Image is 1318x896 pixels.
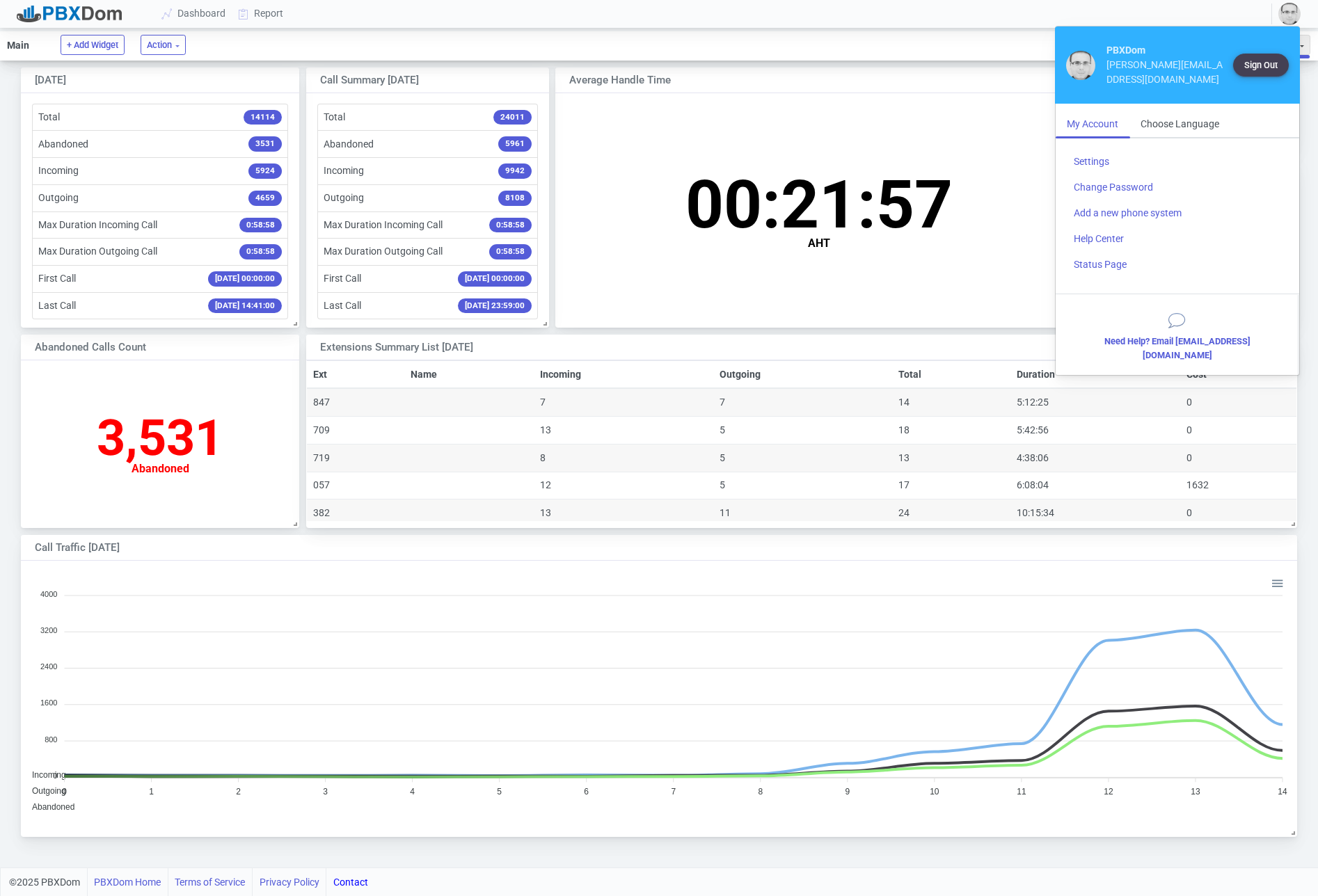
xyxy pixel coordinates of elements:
td: 4:38:06 [1010,444,1180,472]
a: Status Page [1063,252,1292,278]
span: 3,531 [97,408,223,467]
td: 6:08:04 [1010,472,1180,499]
li: Incoming [317,157,538,185]
div: ©2025 PBXDom [9,868,368,896]
li: First Call [317,265,538,293]
div: Menu [1271,575,1283,587]
li: Max Duration Outgoing Call [32,238,288,266]
a: Add a new phone system [1063,200,1292,226]
tspan: 4 [410,787,415,797]
li: Max Duration Incoming Call [317,211,538,239]
th: Outgoing [713,360,892,388]
tspan: 2 [236,787,241,797]
span: [DATE] 00:00:00 [208,271,282,287]
li: Abandoned [317,130,538,158]
tspan: 1600 [40,698,57,707]
td: 0 [1180,444,1296,472]
span: 14114 [244,110,282,125]
li: Incoming [32,157,288,185]
li: First Call [32,265,288,293]
tspan: 1 [149,787,154,797]
div: [PERSON_NAME][EMAIL_ADDRESS][DOMAIN_NAME] [1106,58,1226,87]
a: PBXDom Home [94,868,161,896]
span: 5924 [248,163,282,179]
td: 5 [713,417,892,445]
td: 847 [307,388,404,416]
th: Total [892,360,1010,388]
td: 13 [534,417,713,445]
span: 0:58:58 [489,244,532,259]
span: 24011 [493,110,532,125]
td: 13 [534,499,713,527]
td: 8 [534,444,713,472]
tspan: 14 [1278,787,1287,797]
td: 1632 [1180,472,1296,499]
td: 13 [892,444,1010,472]
tspan: 0 [53,771,57,780]
tspan: 4000 [40,589,57,598]
td: 18 [892,417,1010,445]
img: 59815a3c8890a36c254578057cc7be37 [1278,3,1301,25]
td: 5 [713,472,892,499]
td: 7 [713,388,892,416]
div: [DATE] [35,72,260,88]
li: Last Call [32,292,288,320]
span: [DATE] 00:00:00 [458,271,532,287]
tspan: 9 [845,787,850,797]
tspan: 5 [497,787,502,797]
tspan: 0 [62,787,67,797]
span: 0:58:58 [489,218,532,233]
td: 11 [713,499,892,527]
th: Name [404,360,534,388]
div: Choose Language [1129,111,1230,137]
td: 709 [307,417,404,445]
td: 382 [307,499,404,527]
tspan: 8 [758,787,763,797]
li: Max Duration Outgoing Call [317,238,538,266]
li: Outgoing [32,184,288,212]
td: 5:12:25 [1010,388,1180,416]
td: 057 [307,472,404,499]
th: Duration [1010,360,1180,388]
li: Last Call [317,292,538,320]
th: Ext [307,360,404,388]
li: Abandoned [32,130,288,158]
span: Abandoned [32,802,74,812]
a: Dashboard [156,1,232,26]
a: Change Password [1063,175,1292,200]
span: 4659 [248,191,282,206]
tspan: 6 [584,787,589,797]
td: 14 [892,388,1010,416]
td: 0 [1180,388,1296,416]
div: Call Traffic [DATE] [35,540,1159,556]
span: [DATE] 14:41:00 [208,298,282,314]
button: Need Help? Email [EMAIL_ADDRESS][DOMAIN_NAME] [1063,303,1290,367]
a: Privacy Policy [260,868,319,896]
div: Abandoned Calls Count [35,339,260,355]
tspan: 800 [45,735,57,743]
td: 5:42:56 [1010,417,1180,445]
div: AHT [685,238,953,249]
tspan: 11 [1017,787,1026,797]
div: My Account [1056,111,1129,137]
div: Call Summary [DATE] [320,72,514,88]
a: Report [232,1,290,26]
span: 3531 [248,136,282,152]
li: Total [317,104,538,131]
li: Total [32,104,288,131]
button: + Add Widget [61,35,125,55]
tspan: 2400 [40,662,57,671]
li: Max Duration Incoming Call [32,211,288,239]
td: 719 [307,444,404,472]
span: Incoming [32,769,66,779]
th: Incoming [534,360,713,388]
div: PBXDom [1106,43,1226,58]
td: 5 [713,444,892,472]
li: Outgoing [317,184,538,212]
b: Need Help? Email [EMAIL_ADDRESS][DOMAIN_NAME] [1104,336,1250,360]
span: 5961 [498,136,532,152]
td: 0 [1180,499,1296,527]
div: Extensions Summary List [DATE] [320,339,1187,355]
tspan: 3200 [40,626,57,634]
button: Sign Out [1233,54,1289,77]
